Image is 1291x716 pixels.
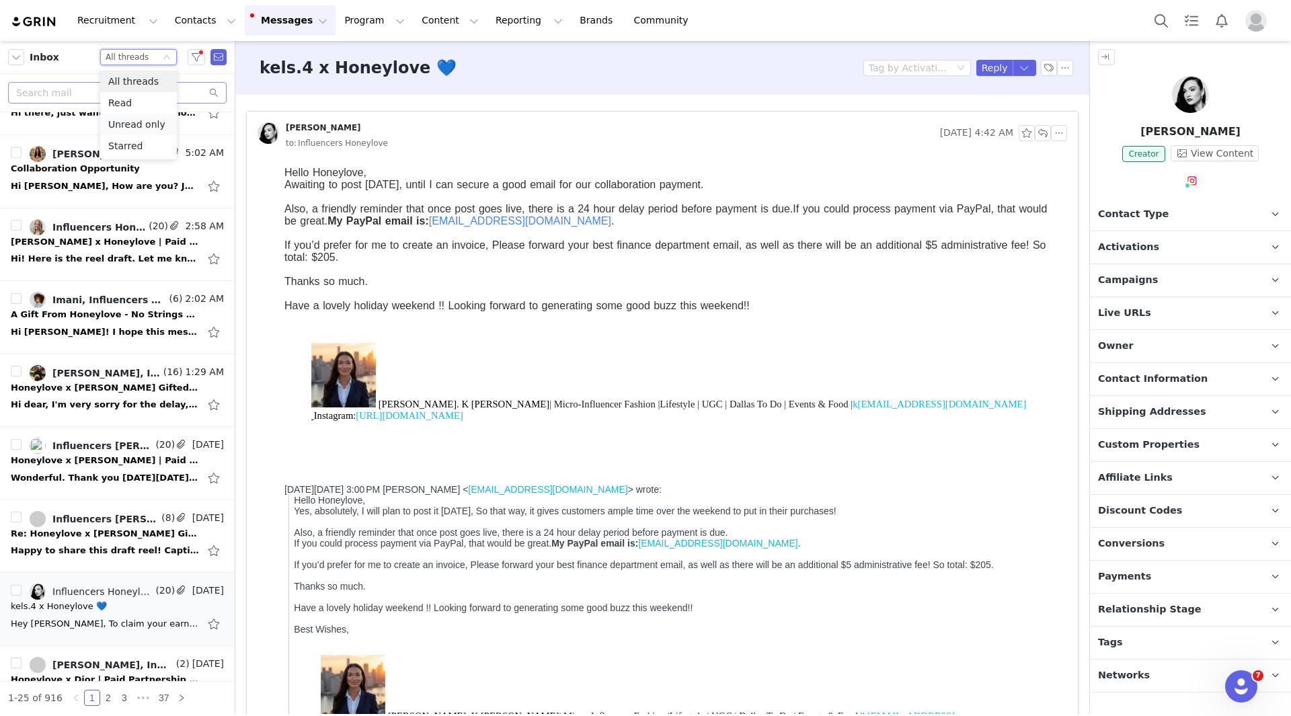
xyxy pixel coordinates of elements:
[30,292,167,308] a: Imani, Influencers Honeylove
[359,376,518,387] a: [EMAIL_ADDRESS][DOMAIN_NAME]
[5,114,783,126] div: Thanks so much.
[72,694,80,702] i: icon: left
[1237,10,1280,32] button: Profile
[5,42,783,66] div: Also, a friendly reminder that once post goes live, there is a 24 hour delay period before paymen...
[30,511,159,527] a: Influencers [PERSON_NAME], [PERSON_NAME]
[87,572,194,583] a: [URL][DOMAIN_NAME]
[155,690,173,705] a: 37
[52,586,153,597] div: Influencers Honeylove, [PERSON_NAME]
[30,438,46,454] img: c898fb19-408d-4cce-8ebd-06839059c847.jpg
[189,323,348,333] a: [EMAIL_ADDRESS][DOMAIN_NAME]
[30,50,59,65] span: Inbox
[1098,405,1206,420] span: Shipping Addresses
[11,308,199,321] div: A Gift From Honeylove - No Strings Attached!
[1225,670,1257,703] iframe: Intercom live chat
[11,673,199,686] div: Honeylove x Dior | Paid Partnership Opportunity
[8,690,63,706] li: 1-25 of 916
[52,149,146,159] div: [PERSON_NAME] [PERSON_NAME], Influencers Honeylove
[30,146,146,162] a: [PERSON_NAME] [PERSON_NAME], Influencers Honeylove
[286,122,361,133] div: [PERSON_NAME]
[52,514,159,524] div: Influencers [PERSON_NAME], [PERSON_NAME]
[48,54,150,65] b: My PayPal email is:
[1207,5,1237,36] button: Notifications
[15,366,783,376] div: Also, a friendly reminder that once post goes live, there is a 24 hour delay period before paymen...
[11,325,199,339] div: Hi Cachu! I hope this message finds you well! I'm so sorry for the drop in communication here! Li...
[1098,372,1208,387] span: Contact Information
[52,440,153,451] div: Influencers [PERSON_NAME], [PERSON_NAME]
[15,333,783,344] div: Hello Honeylove,
[69,5,166,36] button: Recruitment
[173,690,190,706] li: Next Page
[8,82,227,104] input: Search mail
[52,368,161,379] div: [PERSON_NAME], Influencers [PERSON_NAME], [PERSON_NAME] PRColaborations
[30,438,153,454] a: Influencers [PERSON_NAME], [PERSON_NAME]
[214,646,373,657] a: [EMAIL_ADDRESS][DOMAIN_NAME]
[11,544,199,557] div: Happy to share this draft reel! Caption: ✨ At almost 41, I've lost a lot more than 75 pounds. I'v...
[30,365,46,381] img: cd727685-8359-4982-9cdf-0c4c8b2466a5.jpg
[15,376,783,387] div: If you could process payment via PayPal, that would be great. .
[77,249,184,260] a: [URL][DOMAIN_NAME]
[11,106,199,120] div: Hi there, just wanted to let you know that the video has been uploaded Sent from my iPhone On Aug...
[260,56,457,80] h3: kels.4 x Honeylove 💙
[30,584,153,600] a: Influencers Honeylove, [PERSON_NAME]
[11,454,199,467] div: Honeylove x Lana | Paid Partnership Opportunity
[100,114,177,135] li: Unread only
[30,292,46,308] img: 7140fc60-ba16-4a42-ad63-a67e39d2aeea.jpg
[1098,569,1151,584] span: Payments
[1090,124,1291,140] p: [PERSON_NAME]
[15,463,783,625] div: Best Wishes,
[30,219,146,235] a: Influencers Honeylove, [PERSON_NAME]
[117,690,132,705] a: 3
[5,78,783,102] div: If you’d prefer for me to create an invoice, Please forward your best finance department email, a...
[32,182,97,246] img: AIorK4woamt3XbKBfk76jdiCTmHZJuYSL4XxVLmiLxzQoFhdXOrcrr5R1_6Cpxg-RqB0gMjikMvX1yozev0F
[11,180,199,193] div: Hi Cachu, How are you? Just wondering if you could possibly track the package. I haven't received...
[572,5,625,36] a: Brands
[1253,670,1263,681] span: 7
[280,549,583,560] span: | Micro-Influencer Fashion |Lifestyle | UGC | Dallas To Do | Events & Food |
[336,5,413,36] button: Program
[583,549,588,560] a: k
[1098,602,1202,617] span: Relationship Stage
[52,660,173,670] div: [PERSON_NAME], Influencers Honeylove
[84,690,100,706] li: 1
[30,365,161,381] a: [PERSON_NAME], Influencers [PERSON_NAME], [PERSON_NAME] PRColaborations
[100,690,116,706] li: 2
[247,112,1078,161] div: [PERSON_NAME] [DATE] 4:42 AMto:Influencers Honeylove
[25,666,783,677] p: Hi [PERSON_NAME],
[1245,10,1267,32] img: placeholder-profile.jpg
[85,690,100,705] a: 1
[132,690,154,706] li: Next 3 Pages
[100,135,177,157] li: Starred
[245,5,336,36] button: Messages
[15,344,783,355] div: Yes, absolutely, I will plan to post it [DATE], So that way, it gives customers ample time over t...
[5,323,783,333] div: [DATE][DATE] 3:00 PM [PERSON_NAME] < > wrote:
[15,441,783,452] div: Have a lovely holiday weekend !! Looking forward to generating some good buzz this weekend!!
[132,690,154,706] span: •••
[11,471,199,485] div: Wonderful. Thank you On Mon, Sep 1, 2025 at 9:21 AM Influencers Honeylove <influencers@honeylove....
[11,600,107,613] div: kels.4 x Honeylove 💙
[30,657,173,673] a: [PERSON_NAME], Influencers Honeylove
[1098,207,1169,222] span: Contact Type
[5,138,783,151] div: Have a lovely holiday weekend !! Looking forward to generating some good buzz this weekend!!
[270,237,574,248] span: | Micro-Influencer Fashion |Lifestyle | UGC | Dallas To Do | Events & Food |
[209,88,219,97] i: icon: search
[869,61,948,75] div: Tag by Activation
[100,92,177,114] li: Read
[626,5,703,36] a: Community
[1098,240,1159,255] span: Activations
[42,493,106,558] img: AIorK4woamt3XbKBfk76jdiCTmHZJuYSL4XxVLmiLxzQoFhdXOrcrr5R1_6Cpxg-RqB0gMjikMvX1yozev0F
[11,15,58,28] a: grin logo
[1098,438,1200,452] span: Custom Properties
[272,376,359,387] b: My PayPal email is:
[487,5,571,36] button: Reporting
[42,549,676,571] a: [EMAIL_ADDRESS][DOMAIN_NAME]
[976,60,1013,76] button: Reply
[106,50,149,65] div: All threads
[100,237,270,248] font: [PERSON_NAME]. K [PERSON_NAME]
[957,64,965,73] i: icon: down
[42,572,194,583] font: Instagram:
[5,5,783,17] div: Hello Honeylove,
[52,294,167,305] div: Imani, Influencers Honeylove
[150,54,332,65] a: [EMAIL_ADDRESS][DOMAIN_NAME]
[153,584,175,598] span: (20)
